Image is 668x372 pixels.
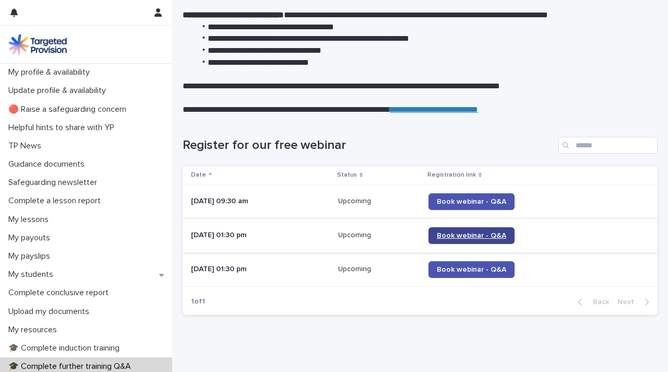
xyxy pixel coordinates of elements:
span: Book webinar - Q&A [437,198,506,205]
h1: Register for our free webinar [183,138,554,153]
p: Upcoming [338,263,373,274]
tr: [DATE] 01:30 pmUpcomingUpcoming Book webinar - Q&A [183,252,658,286]
p: Status [337,169,357,181]
p: Upcoming [338,229,373,240]
p: Helpful hints to share with YP [4,123,123,133]
p: [DATE] 09:30 am [191,197,330,206]
a: Book webinar - Q&A [428,193,515,210]
p: Update profile & availability [4,86,114,96]
p: My lessons [4,215,57,225]
button: Back [569,297,613,307]
tr: [DATE] 01:30 pmUpcomingUpcoming Book webinar - Q&A [183,218,658,252]
img: M5nRWzHhSzIhMunXDL62 [8,34,67,55]
span: Book webinar - Q&A [437,266,506,273]
p: 🎓 Complete further training Q&A [4,362,139,371]
p: My payouts [4,233,58,243]
a: Book webinar - Q&A [428,227,515,244]
p: TP News [4,141,50,151]
p: Upload my documents [4,307,98,317]
p: Complete a lesson report [4,196,109,206]
span: Book webinar - Q&A [437,232,506,239]
p: [DATE] 01:30 pm [191,265,330,274]
p: My resources [4,325,65,335]
p: Upcoming [338,195,373,206]
button: Next [613,297,658,307]
span: Next [617,298,640,306]
p: Safeguarding newsletter [4,178,105,188]
p: 1 of 1 [183,289,213,315]
a: Book webinar - Q&A [428,261,515,278]
p: 🎓 Complete induction training [4,343,128,353]
p: Date [191,169,206,181]
p: [DATE] 01:30 pm [191,231,330,240]
p: My profile & availability [4,67,98,77]
p: My payslips [4,251,58,261]
p: Complete conclusive report [4,288,117,298]
tr: [DATE] 09:30 amUpcomingUpcoming Book webinar - Q&A [183,184,658,218]
span: Back [587,298,609,306]
p: Registration link [427,169,476,181]
p: Guidance documents [4,159,93,169]
input: Search [558,137,658,154]
p: My students [4,270,62,280]
p: 🔴 Raise a safeguarding concern [4,104,135,114]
